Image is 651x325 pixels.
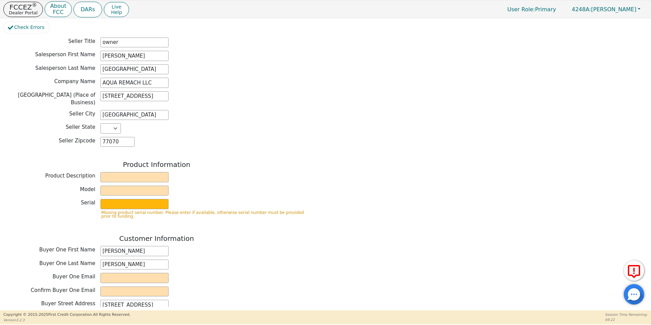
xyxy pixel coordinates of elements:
span: Salesperson Last Name [35,65,95,71]
sup: ® [32,2,37,8]
a: User Role:Primary [501,3,563,16]
span: Buyer One Last Name [39,260,95,266]
span: Seller City [69,111,95,117]
span: Serial [81,200,95,206]
span: Company Name [54,78,95,84]
span: User Role : [507,6,535,13]
p: About [50,3,66,9]
span: Seller Title [68,38,95,44]
span: Buyer Street Address [41,300,95,307]
span: [GEOGRAPHIC_DATA] (Place of Business) [18,92,95,106]
p: Copyright © 2015- 2025 First Credit Corporation. [3,312,130,318]
span: Product Description [45,173,95,179]
button: LiveHelp [104,2,129,17]
input: EX: 90210 [100,137,134,147]
span: Buyer One First Name [39,247,95,253]
span: Seller State [66,124,95,130]
span: Model [80,186,95,192]
p: FCCEZ [9,4,37,11]
p: Version 3.2.3 [3,318,130,323]
button: AboutFCC [45,1,72,17]
span: Help [111,10,122,15]
button: Check Errors [3,22,50,33]
button: FCCEZ®Dealer Portal [3,2,43,17]
p: FCC [50,10,66,15]
button: DARs [74,2,102,17]
p: Missing product serial number. Please enter if available, otherwise serial number must be provide... [101,211,309,218]
span: Buyer One Email [52,274,95,280]
h3: Customer Information [3,234,310,243]
button: 4248A:[PERSON_NAME] [565,4,648,15]
button: Report Error to FCC [624,260,644,281]
span: Salesperson First Name [35,51,95,58]
span: [PERSON_NAME] [572,6,636,13]
p: Dealer Portal [9,11,37,15]
h3: Product Information [3,160,310,169]
span: Confirm Buyer One Email [31,287,95,293]
input: Salesperson [100,37,169,48]
span: All Rights Reserved. [93,312,130,317]
span: Seller Zipcode [59,138,95,144]
span: Live [111,4,122,10]
p: Session Time Remaining: [605,312,648,317]
p: Primary [501,3,563,16]
p: 49:22 [605,317,648,322]
span: 4248A: [572,6,591,13]
span: Check Errors [14,24,45,31]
